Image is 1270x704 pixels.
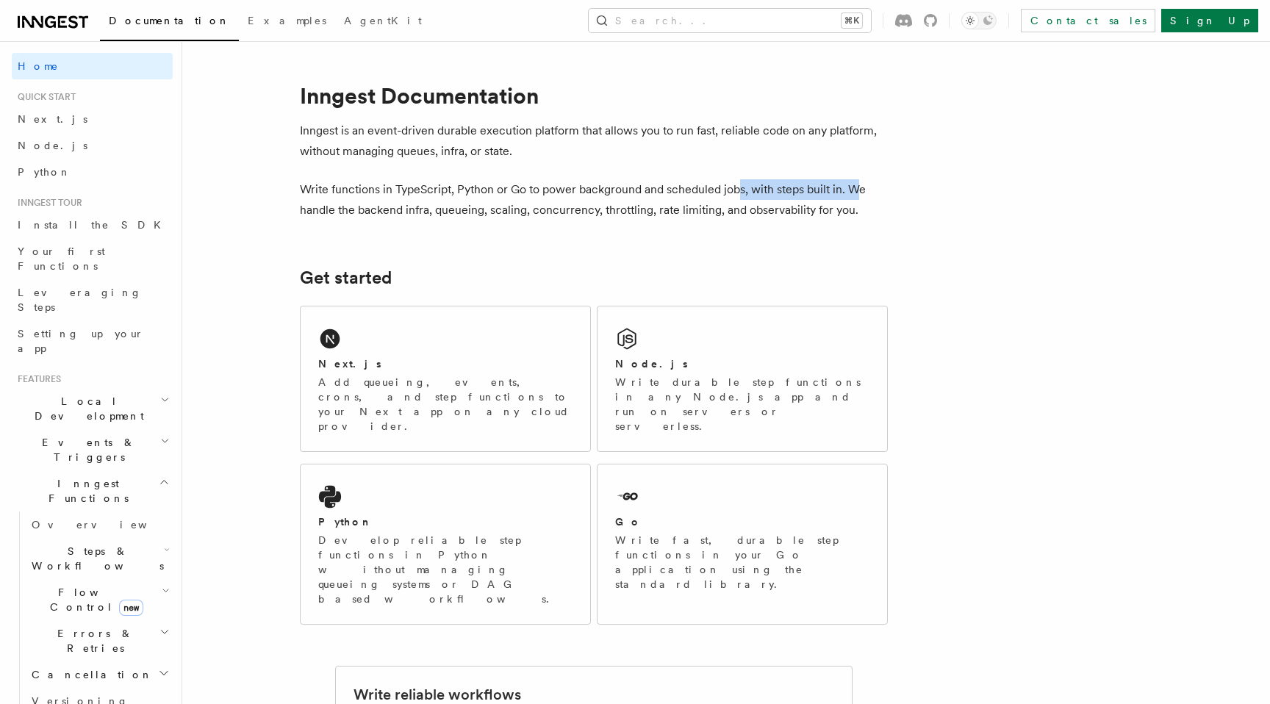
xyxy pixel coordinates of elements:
[12,159,173,185] a: Python
[615,533,869,592] p: Write fast, durable step functions in your Go application using the standard library.
[18,328,144,354] span: Setting up your app
[615,375,869,434] p: Write durable step functions in any Node.js app and run on servers or serverless.
[300,464,591,625] a: PythonDevelop reliable step functions in Python without managing queueing systems or DAG based wo...
[18,287,142,313] span: Leveraging Steps
[18,113,87,125] span: Next.js
[961,12,997,29] button: Toggle dark mode
[26,585,162,614] span: Flow Control
[12,91,76,103] span: Quick start
[12,388,173,429] button: Local Development
[842,13,862,28] kbd: ⌘K
[1161,9,1258,32] a: Sign Up
[12,106,173,132] a: Next.js
[12,279,173,320] a: Leveraging Steps
[335,4,431,40] a: AgentKit
[12,212,173,238] a: Install the SDK
[100,4,239,41] a: Documentation
[300,306,591,452] a: Next.jsAdd queueing, events, crons, and step functions to your Next app on any cloud provider.
[18,166,71,178] span: Python
[12,394,160,423] span: Local Development
[239,4,335,40] a: Examples
[26,661,173,688] button: Cancellation
[318,533,573,606] p: Develop reliable step functions in Python without managing queueing systems or DAG based workflows.
[32,519,183,531] span: Overview
[12,132,173,159] a: Node.js
[26,626,159,655] span: Errors & Retries
[589,9,871,32] button: Search...⌘K
[12,238,173,279] a: Your first Functions
[300,179,888,220] p: Write functions in TypeScript, Python or Go to power background and scheduled jobs, with steps bu...
[318,375,573,434] p: Add queueing, events, crons, and step functions to your Next app on any cloud provider.
[248,15,326,26] span: Examples
[109,15,230,26] span: Documentation
[318,356,381,371] h2: Next.js
[615,356,688,371] h2: Node.js
[119,600,143,616] span: new
[12,320,173,362] a: Setting up your app
[12,373,61,385] span: Features
[18,219,170,231] span: Install the SDK
[12,53,173,79] a: Home
[12,197,82,209] span: Inngest tour
[26,667,153,682] span: Cancellation
[12,429,173,470] button: Events & Triggers
[26,538,173,579] button: Steps & Workflows
[26,620,173,661] button: Errors & Retries
[300,82,888,109] h1: Inngest Documentation
[300,267,392,288] a: Get started
[1021,9,1155,32] a: Contact sales
[18,245,105,272] span: Your first Functions
[300,121,888,162] p: Inngest is an event-driven durable execution platform that allows you to run fast, reliable code ...
[18,140,87,151] span: Node.js
[597,306,888,452] a: Node.jsWrite durable step functions in any Node.js app and run on servers or serverless.
[18,59,59,73] span: Home
[318,514,373,529] h2: Python
[12,435,160,464] span: Events & Triggers
[26,544,164,573] span: Steps & Workflows
[597,464,888,625] a: GoWrite fast, durable step functions in your Go application using the standard library.
[26,579,173,620] button: Flow Controlnew
[12,470,173,511] button: Inngest Functions
[12,476,159,506] span: Inngest Functions
[344,15,422,26] span: AgentKit
[26,511,173,538] a: Overview
[615,514,642,529] h2: Go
